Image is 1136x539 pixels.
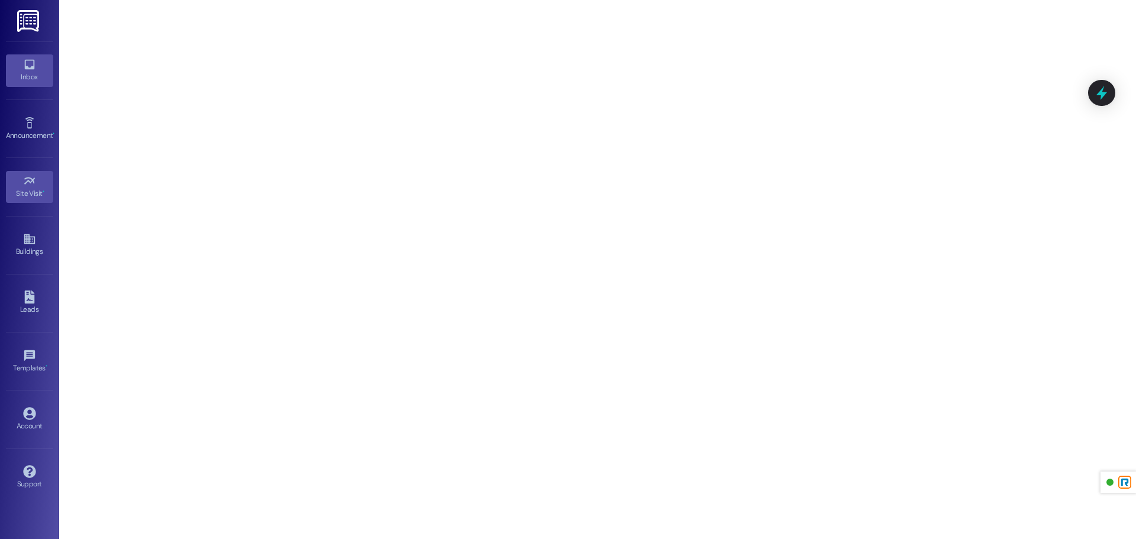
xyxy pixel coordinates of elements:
[46,362,47,370] span: •
[6,461,53,493] a: Support
[6,287,53,319] a: Leads
[6,54,53,86] a: Inbox
[17,10,41,32] img: ResiDesk Logo
[6,346,53,377] a: Templates •
[6,171,53,203] a: Site Visit •
[43,188,44,196] span: •
[53,130,54,138] span: •
[6,229,53,261] a: Buildings
[6,404,53,435] a: Account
